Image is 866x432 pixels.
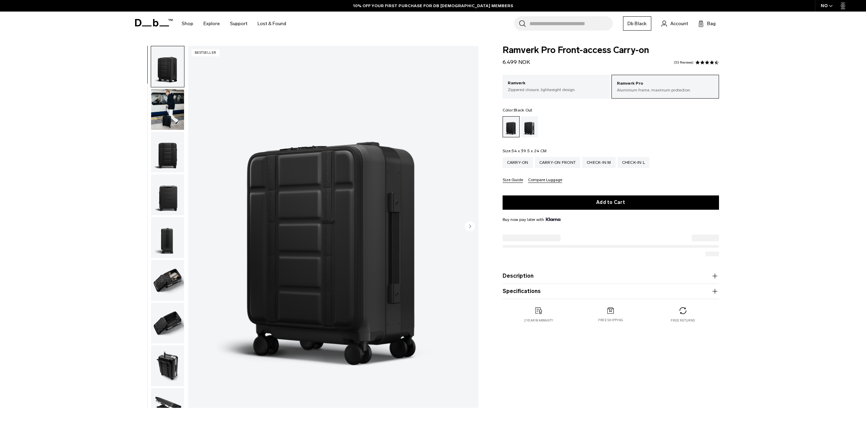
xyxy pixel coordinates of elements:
img: Ramverk Pro Front-access Carry-on Black Out [151,217,184,258]
button: Bag [698,19,716,28]
button: Specifications [503,287,719,295]
button: Next slide [465,221,475,232]
span: Bag [707,20,716,27]
a: Ramverk Zippered closure, lightweight design. [503,75,610,98]
a: 33 reviews [674,61,693,64]
p: Aluminium frame, maximum protection. [617,87,714,93]
button: Compare Luggage [528,178,562,183]
a: Db Black [623,16,651,31]
img: {"height" => 20, "alt" => "Klarna"} [546,218,560,221]
a: Support [230,12,247,36]
span: Ramverk Pro Front-access Carry-on [503,46,719,55]
img: Ramverk Pro Front-access Carry-on Black Out [151,303,184,344]
img: Ramverk Pro Front-access Carry-on Black Out [151,132,184,173]
a: Check-in M [582,157,616,168]
a: Carry-on [503,157,533,168]
img: Ramverk Pro Front-access Carry-on Black Out [151,345,184,386]
span: Black Out [514,108,532,113]
p: Ramverk [508,80,605,87]
button: Add to Cart [503,195,719,210]
span: 6.499 NOK [503,59,530,65]
img: Ramverk Pro Front-access Carry-on Black Out [151,46,184,87]
nav: Main Navigation [177,12,291,36]
a: Shop [182,12,193,36]
a: Carry-on Front [535,157,581,168]
p: Free shipping [598,318,623,323]
button: Description [503,272,719,280]
button: Size Guide [503,178,523,183]
legend: Color: [503,108,533,112]
li: 1 / 10 [188,46,478,408]
legend: Size: [503,149,547,153]
span: 54 x 39.5 x 24 CM [512,149,546,153]
p: Zippered closure, lightweight design. [508,87,605,93]
a: Lost & Found [258,12,286,36]
img: Ramverk Pro Front-access Carry-on Black Out [151,260,184,301]
img: Ramverk Pro Front-access Carry-on Black Out [151,388,184,429]
a: Black Out [503,116,520,137]
a: Explore [203,12,220,36]
p: Free returns [671,318,695,323]
button: Ramverk Pro Front-access Carry-on Black Out [151,388,184,429]
span: Account [670,20,688,27]
p: Ramverk Pro [617,80,714,87]
img: Ramverk Pro Front-access Carry-on Black Out [188,46,478,408]
button: Ramverk Pro Front-access Carry-on Black Out [151,345,184,386]
img: Ramverk Pro Front-access Carry-on Black Out [151,89,184,130]
button: Ramverk Pro Front-access Carry-on Black Out [151,174,184,215]
p: Bestseller [192,49,219,56]
a: Account [661,19,688,28]
img: Ramverk Pro Front-access Carry-on Black Out [151,174,184,215]
p: 2 year warranty [524,318,553,323]
a: Silver [521,116,538,137]
a: 10% OFF YOUR FIRST PURCHASE FOR DB [DEMOGRAPHIC_DATA] MEMBERS [353,3,513,9]
a: Check-in L [618,157,650,168]
span: Buy now pay later with [503,217,560,223]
